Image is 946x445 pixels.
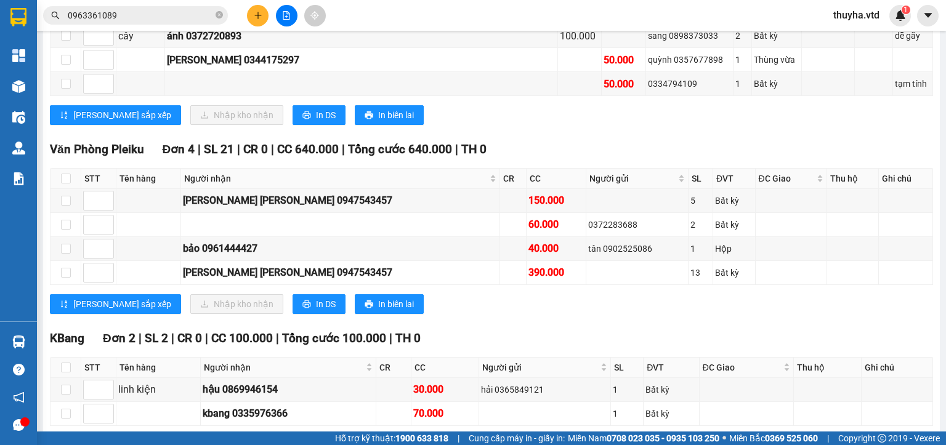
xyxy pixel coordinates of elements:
span: Cung cấp máy in - giấy in: [469,431,565,445]
span: sort-ascending [60,300,68,310]
span: KBang [50,331,84,345]
span: SL 21 [204,142,234,156]
span: | [827,431,829,445]
span: Người nhận [204,361,363,374]
div: 150.000 [528,193,584,208]
sup: 1 [902,6,910,14]
span: CC : [116,68,133,81]
th: Thu hộ [827,169,879,189]
div: cây [118,28,163,44]
div: hải 0365849121 [481,383,608,396]
div: 5 [690,194,711,207]
span: printer [302,300,311,310]
span: Nhận: [118,12,147,25]
div: 1 [735,53,750,66]
img: warehouse-icon [12,335,25,348]
button: downloadNhập kho nhận [190,105,283,125]
span: TH 0 [395,331,421,345]
span: close-circle [216,10,223,22]
th: SL [689,169,713,189]
button: downloadNhập kho nhận [190,294,283,314]
th: ĐVT [713,169,756,189]
div: Bất kỳ [645,383,697,396]
span: Văn Phòng Pleiku [50,142,144,156]
div: Hộp [715,242,753,255]
span: printer [302,111,311,121]
span: printer [365,300,373,310]
div: linh kiện [118,382,198,397]
div: 40.000 [528,241,584,256]
span: Miền Bắc [729,431,818,445]
div: hậu 0869946154 [203,382,374,397]
span: sort-ascending [60,111,68,121]
th: Ghi chú [879,169,933,189]
span: | [271,142,274,156]
div: Thùng vừa [754,53,800,66]
div: 1 [690,242,711,255]
span: ⚪️ [722,436,726,441]
div: quỳnh 0357677898 [648,53,731,66]
span: | [139,331,142,345]
span: Người gửi [589,172,676,185]
button: plus [247,5,269,26]
span: aim [310,11,319,20]
button: sort-ascending[PERSON_NAME] sắp xếp [50,105,181,125]
button: sort-ascending[PERSON_NAME] sắp xếp [50,294,181,314]
div: tân 0902525086 [588,242,686,255]
th: CR [376,358,411,378]
img: warehouse-icon [12,142,25,154]
span: Miền Nam [568,431,719,445]
span: | [342,142,345,156]
div: [PERSON_NAME] [PERSON_NAME] 0947543457 [183,265,498,280]
span: In DS [316,297,336,311]
img: logo-vxr [10,8,26,26]
input: Tìm tên, số ĐT hoặc mã đơn [68,9,213,22]
span: CC 640.000 [277,142,339,156]
div: 30.000 [413,382,477,397]
th: Tên hàng [116,358,201,378]
div: 390.000 [528,265,584,280]
span: CR 0 [243,142,268,156]
span: question-circle [13,364,25,375]
button: printerIn biên lai [355,105,424,125]
th: Tên hàng [116,169,181,189]
span: Gửi: [10,12,30,25]
div: 0334794109 [648,77,731,90]
span: | [237,142,240,156]
span: TH 0 [461,142,487,156]
div: ánh 0372720893 [167,28,555,44]
div: [PERSON_NAME] [PERSON_NAME] 0947543457 [183,193,498,208]
span: In DS [316,108,336,122]
div: Quốc [10,25,109,40]
span: close-circle [216,11,223,18]
button: printerIn biên lai [355,294,424,314]
div: 100.000 [560,28,600,44]
span: printer [365,111,373,121]
span: plus [254,11,262,20]
span: | [205,331,208,345]
div: 40.000 [116,65,218,82]
div: 70.000 [413,406,477,421]
div: dễ gãy [895,29,931,42]
span: search [51,11,60,20]
div: tạm tính [895,77,931,90]
div: Bất kỳ [645,407,697,420]
div: bảo 0961444427 [183,241,498,256]
button: aim [304,5,326,26]
span: caret-down [923,10,934,21]
th: STT [81,358,116,378]
div: 13 [690,266,711,279]
th: CC [411,358,479,378]
th: ĐVT [644,358,699,378]
div: 60.000 [528,217,584,232]
div: 0974957159 [118,40,217,57]
span: SL 2 [145,331,168,345]
span: | [276,331,279,345]
span: | [455,142,458,156]
div: kbang 0335976366 [203,406,374,421]
span: [PERSON_NAME] sắp xếp [73,108,171,122]
div: sang 0898373033 [648,29,731,42]
th: CC [527,169,586,189]
span: file-add [282,11,291,20]
th: CR [500,169,527,189]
